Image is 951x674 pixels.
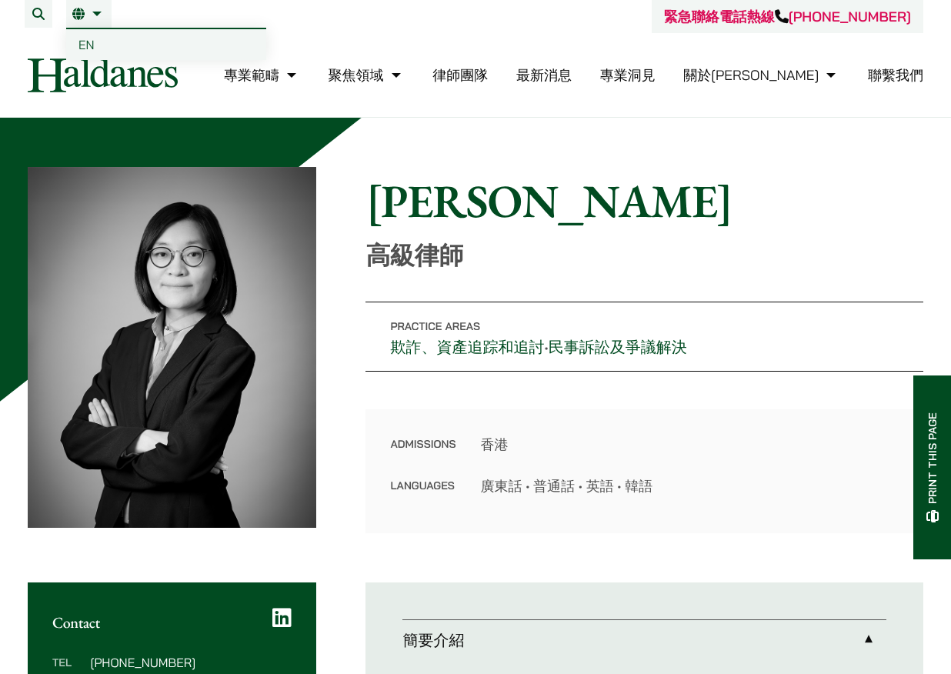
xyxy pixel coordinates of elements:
a: 專業範疇 [224,66,300,84]
img: Logo of Haldanes [28,58,178,92]
a: 關於何敦 [683,66,839,84]
a: 欺詐、資產追踪和追討 [390,337,544,357]
a: 律師團隊 [432,66,488,84]
a: LinkedIn [272,607,292,629]
dd: [PHONE_NUMBER] [90,656,292,669]
p: • [365,302,923,372]
dd: 廣東話 • 普通話 • 英語 • 韓語 [481,475,899,496]
a: 繁 [72,8,105,20]
h1: [PERSON_NAME] [365,173,923,229]
a: 聯繫我們 [868,66,923,84]
a: 最新消息 [516,66,572,84]
h2: Contact [52,613,292,632]
p: 高級律師 [365,241,923,270]
a: Switch to EN [66,29,266,60]
a: 聚焦領域 [329,66,405,84]
dt: Admissions [390,434,455,475]
a: 簡要介紹 [402,620,886,660]
span: Practice Areas [390,319,480,333]
dt: Languages [390,475,455,496]
a: 專業洞見 [600,66,656,84]
a: 緊急聯絡電話熱線[PHONE_NUMBER] [664,8,911,25]
dd: 香港 [481,434,899,455]
a: 民事訴訟及爭議解決 [549,337,687,357]
span: EN [78,37,95,52]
